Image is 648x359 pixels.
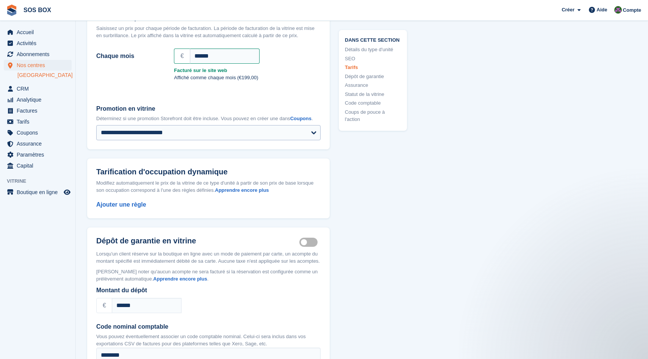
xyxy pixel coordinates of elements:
a: SEO [345,55,401,62]
span: Abonnements [17,49,62,60]
span: Paramètres [17,149,62,160]
div: Modifiez automatiquement le prix de la vitrine de ce type d'unité à partir de son prix de base lo... [96,179,321,194]
p: Déterminez si une promotion Storefront doit être incluse. Vous pouvez en créer une dans . [96,115,321,122]
a: Apprendre encore plus [215,187,269,193]
p: Lorsqu'un client réserve sur la boutique en ligne avec un mode de paiement par carte, un acompte ... [96,250,321,265]
img: stora-icon-8386f47178a22dfd0bd8f6a31ec36ba5ce8667c1dd55bd0f319d3a0aa187defe.svg [6,5,17,16]
span: CRM [17,83,62,94]
span: Coupons [17,127,62,138]
span: Assurance [17,138,62,149]
span: Boutique en ligne [17,187,62,198]
span: Tarification d'occupation dynamique [96,168,228,176]
span: Factures [17,105,62,116]
label: Code nominal comptable [96,322,321,331]
div: Saisissez un prix pour chaque période de facturation. La période de facturation de la vitrine est... [96,25,321,39]
a: menu [4,138,72,149]
a: menu [4,160,72,171]
p: Affiché comme chaque mois (€199,00) [174,74,321,82]
span: Compte [623,6,641,14]
a: menu [4,116,72,127]
span: Nos centres [17,60,62,71]
a: Tarifs [345,64,401,71]
a: menu [4,83,72,94]
a: menu [4,105,72,116]
a: menu [4,49,72,60]
a: Dépôt de garantie [345,72,401,80]
a: menu [4,60,72,71]
a: SOS BOX [20,4,54,16]
h2: Dépôt de garantie en vitrine [96,237,299,246]
a: Assurance [345,82,401,89]
label: Security deposit on [299,241,321,243]
span: Capital [17,160,62,171]
span: Activités [17,38,62,49]
a: menu [4,149,72,160]
a: Code comptable [345,99,401,107]
a: menu [4,127,72,138]
strong: Facturé sur le site web [174,67,321,74]
label: Promotion en vitrine [96,104,321,113]
a: Coupons [290,116,311,121]
span: Vitrine [7,177,75,185]
label: Montant du dépôt [96,286,321,295]
a: menu [4,187,72,198]
a: menu [4,27,72,38]
a: menu [4,94,72,105]
span: Analytique [17,94,62,105]
img: ALEXANDRE SOUBIRA [614,6,622,14]
label: Chaque mois [96,52,165,61]
a: [GEOGRAPHIC_DATA] [17,72,72,79]
a: Apprendre encore plus [153,276,207,282]
a: menu [4,38,72,49]
span: Aide [596,6,607,14]
a: Détails du type d'unité [345,46,401,53]
a: Coups de pouce à l'action [345,108,401,123]
p: [PERSON_NAME] noter qu'aucun acompte ne sera facturé si la réservation est configurée comme un pr... [96,268,321,283]
a: Statut de la vitrine [345,90,401,98]
span: Dans cette section [345,36,401,43]
span: Tarifs [17,116,62,127]
p: Vous pouvez éventuellement associer un code comptable nominal. Celui-ci sera inclus dans vos expo... [96,333,321,348]
a: Boutique d'aperçu [63,188,72,197]
span: Accueil [17,27,62,38]
a: Ajouter une règle [96,201,146,208]
span: Créer [562,6,574,14]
